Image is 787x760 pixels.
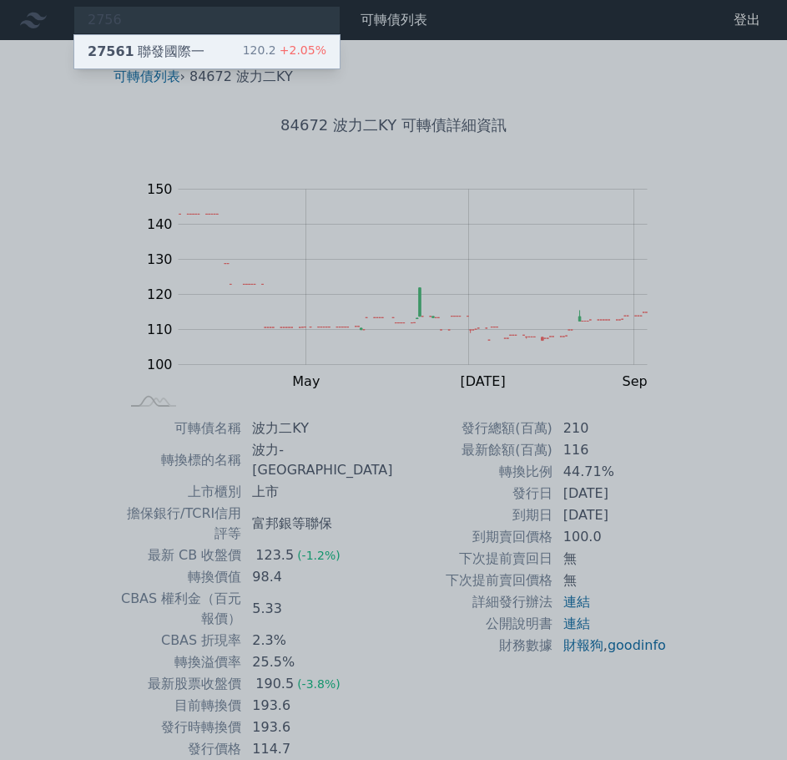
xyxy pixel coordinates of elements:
iframe: Chat Widget [704,680,787,760]
div: 聯發國際一 [88,42,204,62]
div: 120.2 [243,42,326,62]
span: +2.05% [276,43,326,57]
div: 聊天小工具 [704,680,787,760]
a: 27561聯發國際一 120.2+2.05% [74,35,340,68]
span: 27561 [88,43,134,59]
